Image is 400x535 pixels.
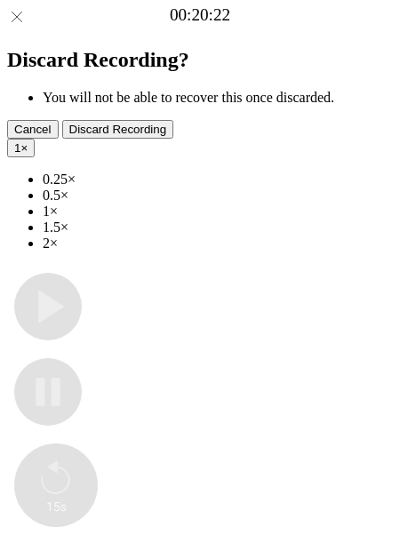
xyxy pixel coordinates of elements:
[14,141,20,155] span: 1
[7,139,35,157] button: 1×
[43,188,393,204] li: 0.5×
[43,172,393,188] li: 0.25×
[43,90,393,106] li: You will not be able to recover this once discarded.
[7,48,393,72] h2: Discard Recording?
[43,220,393,236] li: 1.5×
[170,5,230,25] a: 00:20:22
[43,236,393,252] li: 2×
[7,120,59,139] button: Cancel
[62,120,174,139] button: Discard Recording
[43,204,393,220] li: 1×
